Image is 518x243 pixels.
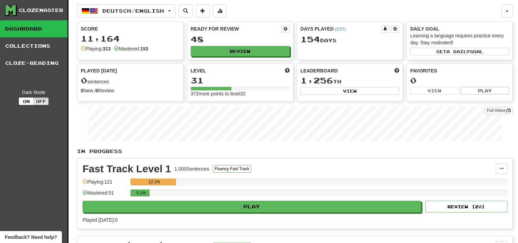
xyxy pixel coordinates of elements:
[81,76,180,85] div: sentences
[179,4,192,18] button: Search sentences
[191,90,290,97] div: 372 more points to level 32
[19,97,34,105] button: On
[81,88,84,93] strong: 0
[132,189,150,196] div: 5.1%
[301,87,400,95] button: View
[140,46,148,51] strong: 153
[410,48,509,55] button: Seta dailygoal
[132,178,176,185] div: 12.1%
[81,45,111,52] div: Playing:
[175,165,209,172] div: 1,000 Sentences
[81,87,180,94] div: New / Review
[83,178,127,190] div: Playing: 121
[83,164,171,174] div: Fast Track Level 1
[410,25,509,32] div: Daily Goal
[77,148,513,155] p: In Progress
[191,67,206,74] span: Level
[81,76,87,85] span: 0
[96,88,99,93] strong: 0
[191,46,290,56] button: Review
[83,217,117,223] span: Played [DATE]: 0
[446,49,470,54] span: a daily
[191,25,281,32] div: Ready for Review
[213,165,251,173] button: Fluency Fast Track
[394,67,399,74] span: This week in points, UTC
[301,76,333,85] span: 1,256
[485,107,513,114] a: Full History
[301,67,338,74] span: Leaderboard
[114,45,148,52] div: Mastered:
[196,4,210,18] button: Add sentence to collection
[103,46,111,51] strong: 313
[285,67,290,74] span: Score more points to level up
[301,34,320,44] span: 154
[81,34,180,43] div: 11,164
[213,4,227,18] button: More stats
[410,87,459,94] button: View
[301,25,381,32] div: Days Played
[410,76,509,85] div: 0
[460,87,509,94] button: Play
[81,67,117,74] span: Played [DATE]
[301,35,400,44] div: Day s
[191,35,290,44] div: 48
[77,4,175,18] button: Deutsch/English
[5,234,57,241] span: Open feedback widget
[410,67,509,74] div: Favorites
[102,8,164,14] span: Deutsch / English
[425,201,507,212] button: Review (20)
[410,32,509,46] div: Learning a language requires practice every day. Stay motivated!
[81,25,180,32] div: Score
[301,76,400,85] div: th
[83,201,421,212] button: Play
[19,7,63,14] div: Clozemaster
[34,97,49,105] button: Off
[335,27,346,32] a: (CST)
[83,189,127,201] div: Mastered: 51
[191,76,290,85] div: 31
[5,89,62,96] div: Dark Mode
